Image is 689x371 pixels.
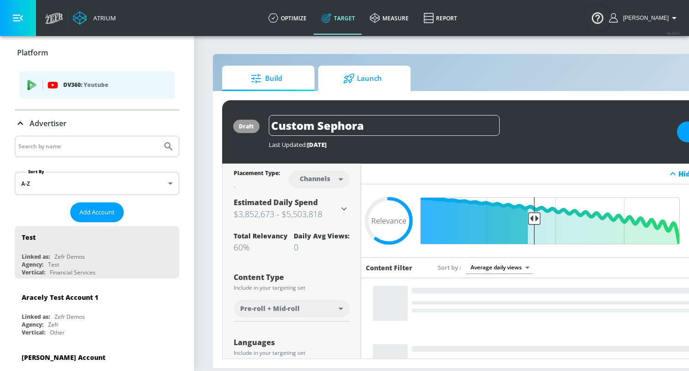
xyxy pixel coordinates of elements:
[70,202,124,222] button: Add Account
[26,169,46,175] label: Sort By
[22,268,45,276] div: Vertical:
[667,30,680,36] span: v 4.24.0
[294,242,350,253] div: 0
[234,339,350,346] div: Languages
[22,353,105,362] div: [PERSON_NAME] Account
[19,71,175,99] div: DV360: Youtube
[22,313,50,321] div: Linked as:
[15,286,179,339] div: Aracely Test Account 1Linked as:Zefr DemosAgency:ZefrVertical:Other
[22,328,45,336] div: Vertical:
[234,197,350,220] div: Estimated Daily Spend$3,852,673 - $5,503,818
[307,140,326,149] span: [DATE]
[15,172,179,195] div: A-Z
[426,197,684,244] input: Final Threshold
[73,11,116,25] a: Atrium
[30,118,66,128] p: Advertiser
[15,110,179,136] div: Advertiser
[15,65,179,109] div: Platform
[22,261,43,268] div: Agency:
[269,140,668,149] div: Last Updated:
[261,1,314,35] a: optimize
[90,14,116,22] div: Atrium
[54,253,85,261] div: Zefr Demos
[48,261,59,268] div: Test
[619,15,669,21] span: login as: Rich.Raddon@zefr.com
[371,217,406,225] span: Relevance
[327,67,398,90] span: Launch
[19,67,175,105] ul: list of platforms
[18,140,158,152] input: Search by name
[79,207,115,218] span: Add Account
[295,175,335,182] div: Channels
[239,122,254,130] div: draft
[438,263,461,272] span: Sort by
[314,1,363,35] a: Target
[234,197,318,207] span: Estimated Daily Spend
[234,231,288,240] div: Total Relevancy
[234,169,280,179] div: Placement Type:
[585,5,610,30] button: Open Resource Center
[234,207,338,220] h3: $3,852,673 - $5,503,818
[231,67,302,90] span: Build
[15,226,179,279] div: TestLinked as:Zefr DemosAgency:TestVertical:Financial Services
[240,304,300,313] span: Pre-roll + Mid-roll
[54,313,85,321] div: Zefr Demos
[234,285,350,291] div: Include in your targeting set
[22,293,98,302] div: Aracely Test Account 1
[234,274,350,281] div: Content Type
[17,48,48,58] p: Platform
[15,40,179,66] div: Platform
[416,1,465,35] a: Report
[366,263,412,272] h6: Content Filter
[48,321,59,328] div: Zefr
[50,328,65,336] div: Other
[363,1,416,35] a: measure
[466,261,533,274] div: Average daily views
[234,242,288,253] div: 60%
[234,350,350,356] div: Include in your targeting set
[22,253,50,261] div: Linked as:
[22,321,43,328] div: Agency:
[294,231,350,240] div: Daily Avg Views:
[63,80,167,90] p: DV360:
[84,80,108,90] p: Youtube
[50,268,96,276] div: Financial Services
[609,12,680,24] button: [PERSON_NAME]
[22,233,36,242] div: Test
